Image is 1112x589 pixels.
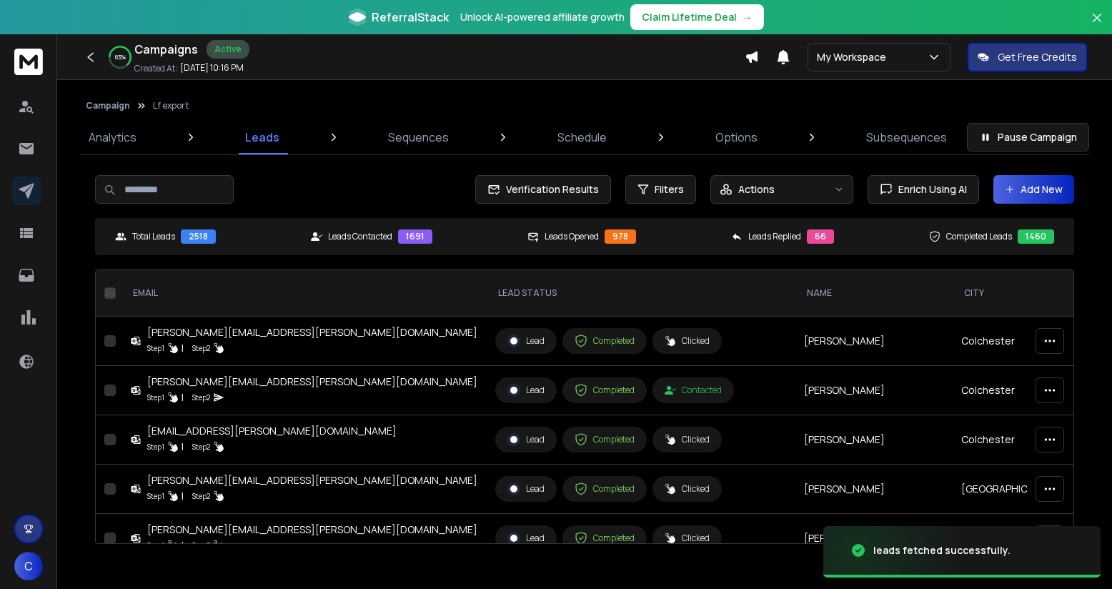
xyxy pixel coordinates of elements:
[630,4,764,30] button: Claim Lifetime Deal→
[182,341,184,355] p: |
[707,120,766,154] a: Options
[182,440,184,454] p: |
[953,415,1078,465] td: Colchester
[182,390,184,405] p: |
[967,123,1089,152] button: Pause Campaign
[147,538,164,553] p: Step 1
[893,182,967,197] span: Enrich Using AI
[807,229,834,244] div: 66
[147,489,164,503] p: Step 1
[665,533,710,544] div: Clicked
[207,40,249,59] div: Active
[379,120,457,154] a: Sequences
[237,120,288,154] a: Leads
[507,335,545,347] div: Lead
[575,532,635,545] div: Completed
[487,270,795,317] th: LEAD STATUS
[500,182,599,197] span: Verification Results
[743,10,753,24] span: →
[181,229,216,244] div: 2518
[795,415,953,465] td: [PERSON_NAME]
[192,341,210,355] p: Step 2
[715,129,758,146] p: Options
[134,63,177,74] p: Created At:
[953,465,1078,514] td: [GEOGRAPHIC_DATA]
[115,53,126,61] p: 63 %
[182,489,184,503] p: |
[147,341,164,355] p: Step 1
[460,10,625,24] p: Unlock AI-powered affiliate growth
[575,335,635,347] div: Completed
[873,543,1011,558] div: leads fetched successfully.
[795,270,953,317] th: NAME
[665,483,710,495] div: Clicked
[1018,229,1054,244] div: 1460
[998,50,1077,64] p: Get Free Credits
[153,100,189,112] p: Lf export
[665,434,710,445] div: Clicked
[147,473,477,487] div: [PERSON_NAME][EMAIL_ADDRESS][PERSON_NAME][DOMAIN_NAME]
[121,270,487,317] th: EMAIL
[180,62,244,74] p: [DATE] 10:16 PM
[953,514,1078,563] td: -
[192,538,210,553] p: Step 2
[147,424,397,438] div: [EMAIL_ADDRESS][PERSON_NAME][DOMAIN_NAME]
[625,175,696,204] button: Filters
[507,532,545,545] div: Lead
[738,182,775,197] p: Actions
[868,175,979,204] button: Enrich Using AI
[372,9,449,26] span: ReferralStack
[545,231,599,242] p: Leads Opened
[953,366,1078,415] td: Colchester
[132,231,175,242] p: Total Leads
[134,41,198,58] h1: Campaigns
[665,335,710,347] div: Clicked
[946,231,1012,242] p: Completed Leads
[398,229,432,244] div: 1691
[795,317,953,366] td: [PERSON_NAME]
[475,175,611,204] button: Verification Results
[795,514,953,563] td: [PERSON_NAME]
[549,120,615,154] a: Schedule
[86,100,130,112] button: Campaign
[605,229,636,244] div: 978
[748,231,801,242] p: Leads Replied
[192,489,210,503] p: Step 2
[14,552,43,580] button: C
[575,482,635,495] div: Completed
[795,465,953,514] td: [PERSON_NAME]
[575,433,635,446] div: Completed
[182,538,184,553] p: |
[147,390,164,405] p: Step 1
[388,129,449,146] p: Sequences
[147,523,477,537] div: [PERSON_NAME][EMAIL_ADDRESS][PERSON_NAME][DOMAIN_NAME]
[192,390,210,405] p: Step 2
[858,120,955,154] a: Subsequences
[817,50,892,64] p: My Workspace
[665,385,722,396] div: Contacted
[507,482,545,495] div: Lead
[993,175,1074,204] button: Add New
[507,384,545,397] div: Lead
[192,440,210,454] p: Step 2
[507,433,545,446] div: Lead
[953,270,1078,317] th: city
[89,129,136,146] p: Analytics
[147,325,477,340] div: [PERSON_NAME][EMAIL_ADDRESS][PERSON_NAME][DOMAIN_NAME]
[795,366,953,415] td: [PERSON_NAME]
[968,43,1087,71] button: Get Free Credits
[557,129,607,146] p: Schedule
[245,129,279,146] p: Leads
[953,317,1078,366] td: Colchester
[575,384,635,397] div: Completed
[655,182,684,197] span: Filters
[328,231,392,242] p: Leads Contacted
[866,129,947,146] p: Subsequences
[147,440,164,454] p: Step 1
[80,120,145,154] a: Analytics
[147,375,477,389] div: [PERSON_NAME][EMAIL_ADDRESS][PERSON_NAME][DOMAIN_NAME]
[1088,9,1106,43] button: Close banner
